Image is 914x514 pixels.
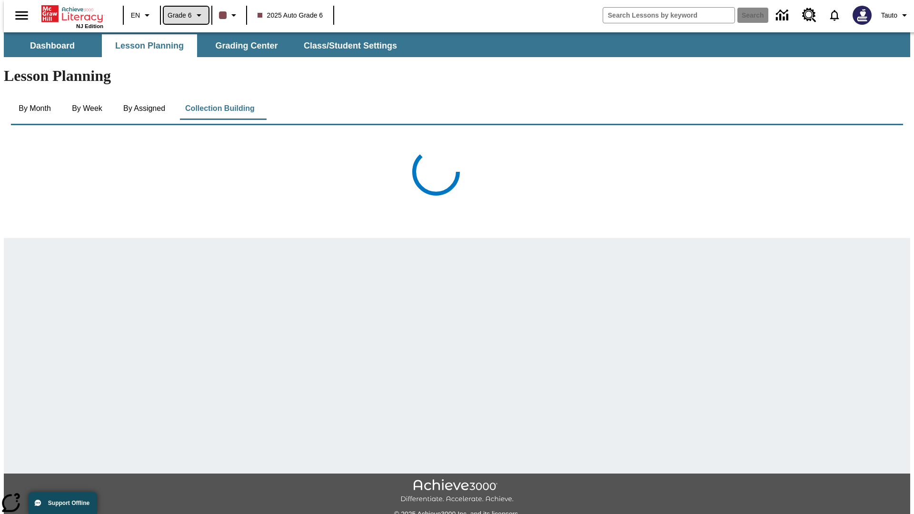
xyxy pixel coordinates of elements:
button: Grading Center [199,34,294,57]
button: Grade: Grade 6, Select a grade [164,7,209,24]
span: Grade 6 [168,10,192,20]
span: Grading Center [215,40,278,51]
span: NJ Edition [76,23,103,29]
div: SubNavbar [4,32,910,57]
button: Collection Building [178,97,262,120]
button: Dashboard [5,34,100,57]
a: Notifications [822,3,847,28]
button: Support Offline [29,492,97,514]
div: SubNavbar [4,34,406,57]
span: EN [131,10,140,20]
img: Achieve3000 Differentiate Accelerate Achieve [400,479,514,504]
span: Support Offline [48,500,89,506]
span: Lesson Planning [115,40,184,51]
button: By Month [11,97,59,120]
button: Lesson Planning [102,34,197,57]
input: search field [603,8,735,23]
a: Home [41,4,103,23]
button: By Assigned [116,97,173,120]
span: 2025 Auto Grade 6 [258,10,323,20]
div: Home [41,3,103,29]
h1: Lesson Planning [4,67,910,85]
a: Resource Center, Will open in new tab [796,2,822,28]
span: Class/Student Settings [304,40,397,51]
button: Select a new avatar [847,3,877,28]
button: Language: EN, Select a language [127,7,157,24]
img: Avatar [853,6,872,25]
button: Class/Student Settings [296,34,405,57]
button: Profile/Settings [877,7,914,24]
span: Dashboard [30,40,75,51]
a: Data Center [770,2,796,29]
button: By Week [63,97,111,120]
button: Open side menu [8,1,36,30]
span: Tauto [881,10,897,20]
button: Class color is dark brown. Change class color [215,7,243,24]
